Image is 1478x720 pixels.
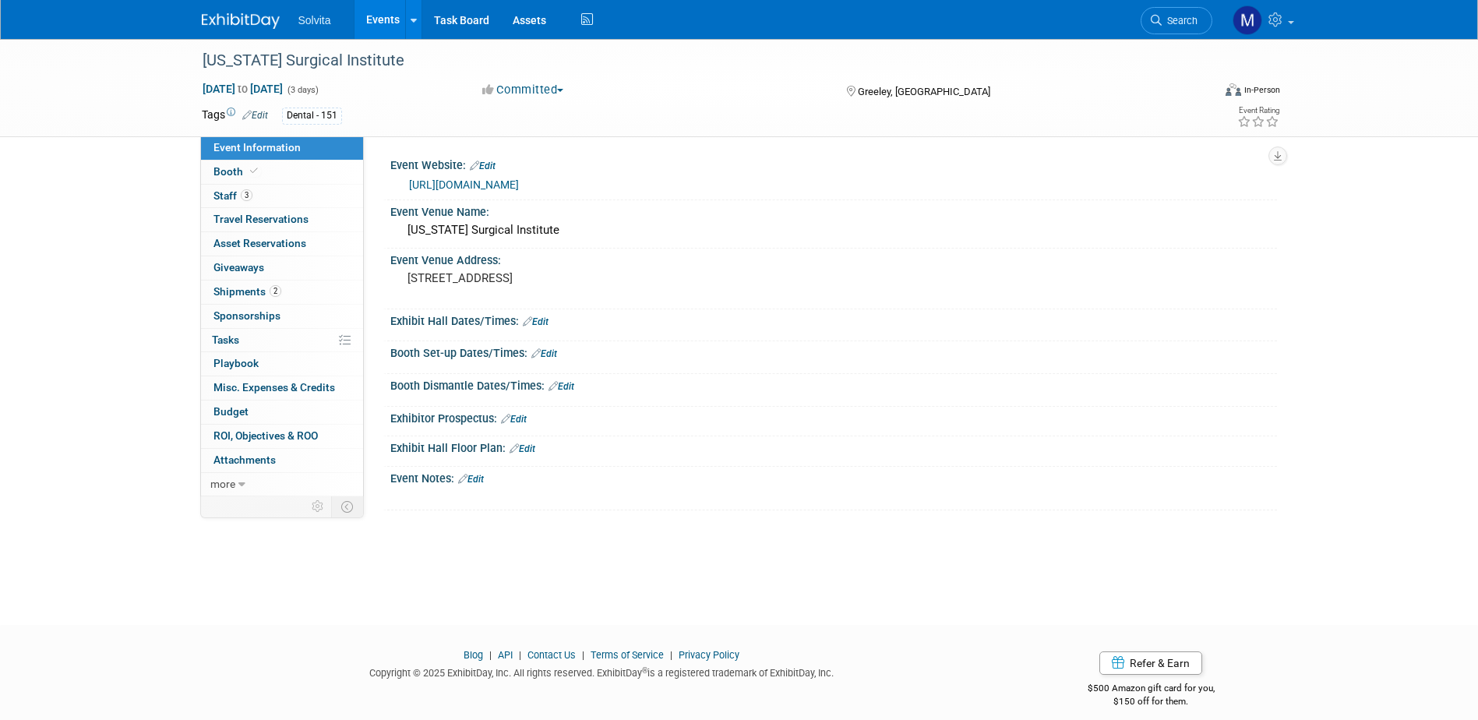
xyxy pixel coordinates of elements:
[213,381,335,394] span: Misc. Expenses & Credits
[201,281,363,304] a: Shipments2
[201,256,363,280] a: Giveaways
[201,329,363,352] a: Tasks
[286,85,319,95] span: (3 days)
[201,425,363,448] a: ROI, Objectives & ROO
[201,473,363,496] a: more
[578,649,588,661] span: |
[305,496,332,517] td: Personalize Event Tab Strip
[390,309,1277,330] div: Exhibit Hall Dates/Times:
[858,86,990,97] span: Greeley, [GEOGRAPHIC_DATA]
[390,341,1277,362] div: Booth Set-up Dates/Times:
[213,213,309,225] span: Travel Reservations
[201,136,363,160] a: Event Information
[213,357,259,369] span: Playbook
[1237,107,1279,115] div: Event Rating
[501,414,527,425] a: Edit
[402,218,1265,242] div: [US_STATE] Surgical Institute
[201,401,363,424] a: Budget
[390,374,1277,394] div: Booth Dismantle Dates/Times:
[1233,5,1262,35] img: Matthew Burns
[282,108,342,124] div: Dental - 151
[201,305,363,328] a: Sponsorships
[201,232,363,256] a: Asset Reservations
[213,189,252,202] span: Staff
[409,178,519,191] a: [URL][DOMAIN_NAME]
[270,285,281,297] span: 2
[202,662,1003,680] div: Copyright © 2025 ExhibitDay, Inc. All rights reserved. ExhibitDay is a registered trademark of Ex...
[201,449,363,472] a: Attachments
[298,14,331,26] span: Solvita
[213,309,280,322] span: Sponsorships
[498,649,513,661] a: API
[213,237,306,249] span: Asset Reservations
[477,82,570,98] button: Committed
[213,405,249,418] span: Budget
[213,429,318,442] span: ROI, Objectives & ROO
[1141,7,1212,34] a: Search
[213,285,281,298] span: Shipments
[591,649,664,661] a: Terms of Service
[510,443,535,454] a: Edit
[197,47,1189,75] div: [US_STATE] Surgical Institute
[390,200,1277,220] div: Event Venue Name:
[210,478,235,490] span: more
[666,649,676,661] span: |
[390,436,1277,457] div: Exhibit Hall Floor Plan:
[679,649,739,661] a: Privacy Policy
[202,13,280,29] img: ExhibitDay
[1025,695,1277,708] div: $150 off for them.
[235,83,250,95] span: to
[1243,84,1280,96] div: In-Person
[470,161,496,171] a: Edit
[407,271,743,285] pre: [STREET_ADDRESS]
[515,649,525,661] span: |
[201,208,363,231] a: Travel Reservations
[331,496,363,517] td: Toggle Event Tabs
[242,110,268,121] a: Edit
[212,334,239,346] span: Tasks
[201,376,363,400] a: Misc. Expenses & Credits
[464,649,483,661] a: Blog
[458,474,484,485] a: Edit
[1162,15,1198,26] span: Search
[250,167,258,175] i: Booth reservation complete
[523,316,549,327] a: Edit
[1120,81,1281,104] div: Event Format
[642,666,647,675] sup: ®
[549,381,574,392] a: Edit
[201,161,363,184] a: Booth
[202,107,268,125] td: Tags
[201,352,363,376] a: Playbook
[1226,83,1241,96] img: Format-Inperson.png
[241,189,252,201] span: 3
[201,185,363,208] a: Staff3
[213,261,264,274] span: Giveaways
[390,467,1277,487] div: Event Notes:
[527,649,576,661] a: Contact Us
[390,154,1277,174] div: Event Website:
[213,454,276,466] span: Attachments
[202,82,284,96] span: [DATE] [DATE]
[390,249,1277,268] div: Event Venue Address:
[485,649,496,661] span: |
[1099,651,1202,675] a: Refer & Earn
[213,165,261,178] span: Booth
[1025,672,1277,708] div: $500 Amazon gift card for you,
[531,348,557,359] a: Edit
[213,141,301,154] span: Event Information
[390,407,1277,427] div: Exhibitor Prospectus:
